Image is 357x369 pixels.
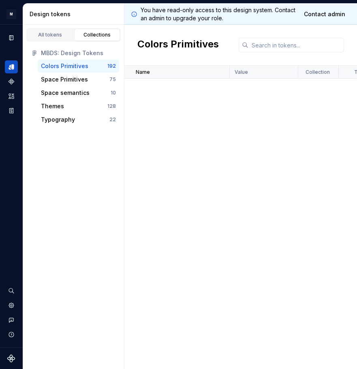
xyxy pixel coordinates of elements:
div: Space semantics [41,89,90,97]
a: Contact admin [299,7,351,21]
div: Colors Primitives [41,62,88,70]
p: You have read-only access to this design system. Contact an admin to upgrade your role. [141,6,295,22]
a: Design tokens [5,60,18,73]
div: M [6,9,16,19]
p: Collection [306,69,330,75]
div: 75 [109,76,116,83]
div: MBDS: Design Tokens [41,49,116,57]
a: Settings [5,299,18,312]
a: Storybook stories [5,104,18,117]
div: 192 [107,63,116,69]
svg: Supernova Logo [7,354,15,363]
span: Contact admin [304,10,345,18]
div: 10 [111,90,116,96]
h2: Colors Primitives [137,38,219,52]
div: Design tokens [30,10,121,18]
input: Search in tokens... [248,38,344,52]
div: 22 [109,116,116,123]
p: Value [235,69,248,75]
a: Assets [5,90,18,103]
div: All tokens [30,32,71,38]
a: Components [5,75,18,88]
p: Name [136,69,150,75]
button: Themes128 [38,100,119,113]
a: Documentation [5,31,18,44]
div: Typography [41,116,75,124]
div: Themes [41,102,64,110]
button: Space Primitives75 [38,73,119,86]
button: Search ⌘K [5,284,18,297]
button: Space semantics10 [38,86,119,99]
div: Space Primitives [41,75,88,84]
button: Contact support [5,313,18,326]
div: Collections [77,32,118,38]
button: Colors Primitives192 [38,60,119,73]
button: Typography22 [38,113,119,126]
div: 128 [107,103,116,109]
button: M [2,5,21,23]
